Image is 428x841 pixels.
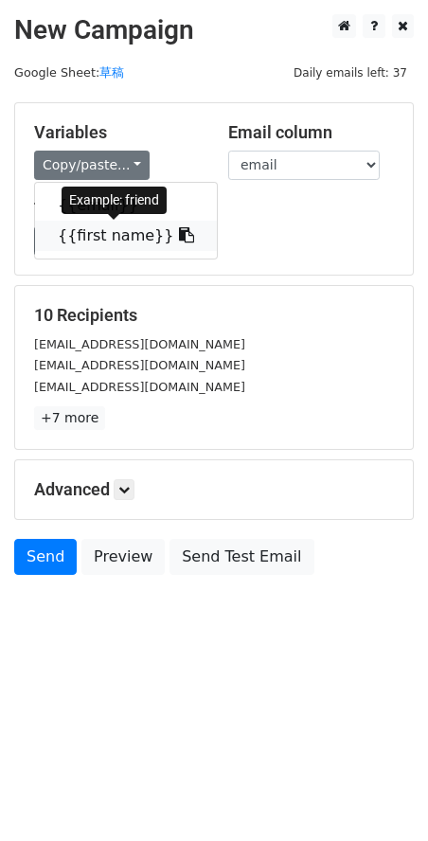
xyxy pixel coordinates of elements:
h5: Email column [228,122,394,143]
small: [EMAIL_ADDRESS][DOMAIN_NAME] [34,337,245,351]
iframe: Chat Widget [333,750,428,841]
small: Google Sheet: [14,65,124,80]
h5: Advanced [34,479,394,500]
a: Preview [81,539,165,575]
a: Send [14,539,77,575]
h2: New Campaign [14,14,414,46]
a: 草稿 [99,65,124,80]
a: Copy/paste... [34,151,150,180]
h5: 10 Recipients [34,305,394,326]
a: {{email}} [35,190,217,221]
h5: Variables [34,122,200,143]
div: Example: friend [62,187,167,214]
a: {{first name}} [35,221,217,251]
a: +7 more [34,406,105,430]
small: [EMAIL_ADDRESS][DOMAIN_NAME] [34,358,245,372]
small: [EMAIL_ADDRESS][DOMAIN_NAME] [34,380,245,394]
a: Daily emails left: 37 [287,65,414,80]
a: Send Test Email [169,539,313,575]
span: Daily emails left: 37 [287,63,414,83]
